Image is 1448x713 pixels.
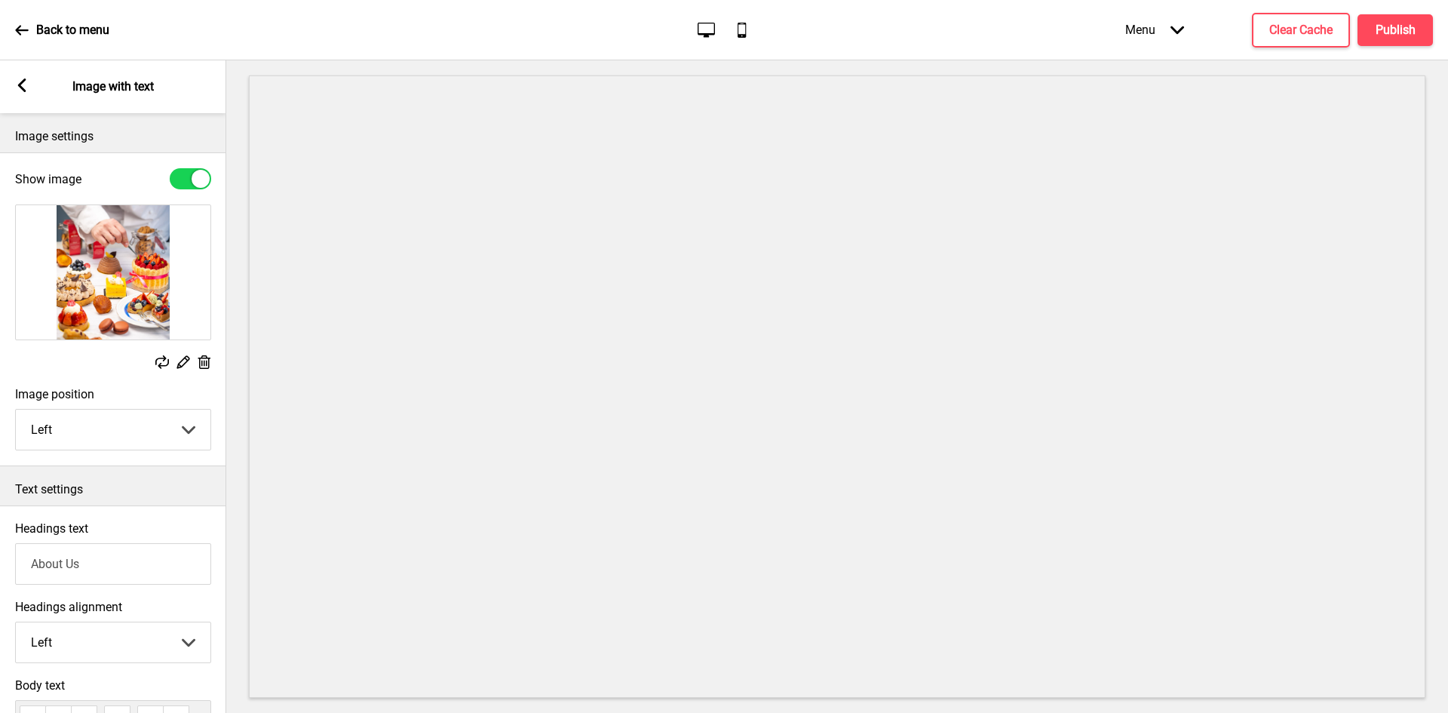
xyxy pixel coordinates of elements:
[15,481,211,498] p: Text settings
[15,678,211,693] span: Body text
[15,10,109,51] a: Back to menu
[1252,13,1350,48] button: Clear Cache
[1110,8,1199,52] div: Menu
[16,205,210,340] img: Image
[15,600,211,614] label: Headings alignment
[15,128,211,145] p: Image settings
[1376,22,1416,38] h4: Publish
[1269,22,1333,38] h4: Clear Cache
[36,22,109,38] p: Back to menu
[15,172,81,186] label: Show image
[1357,14,1433,46] button: Publish
[15,521,88,536] label: Headings text
[15,387,211,401] label: Image position
[72,78,154,95] p: Image with text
